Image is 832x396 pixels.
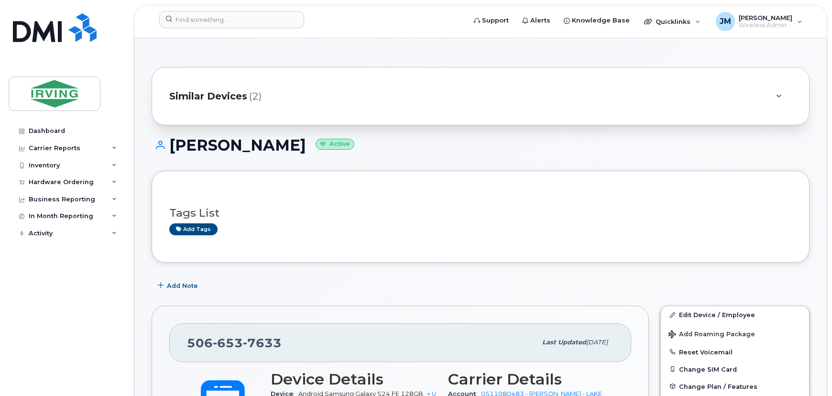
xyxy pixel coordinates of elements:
[152,137,810,154] h1: [PERSON_NAME]
[661,378,809,395] button: Change Plan / Features
[167,281,198,290] span: Add Note
[271,371,437,388] h3: Device Details
[152,277,206,294] button: Add Note
[542,339,586,346] span: Last updated
[586,339,608,346] span: [DATE]
[169,89,247,103] span: Similar Devices
[661,361,809,378] button: Change SIM Card
[243,336,282,350] span: 7633
[213,336,243,350] span: 653
[169,207,792,219] h3: Tags List
[661,324,809,343] button: Add Roaming Package
[187,336,282,350] span: 506
[661,306,809,323] a: Edit Device / Employee
[448,371,614,388] h3: Carrier Details
[169,223,218,235] a: Add tags
[661,343,809,361] button: Reset Voicemail
[316,139,354,150] small: Active
[679,383,757,390] span: Change Plan / Features
[249,89,262,103] span: (2)
[668,330,755,340] span: Add Roaming Package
